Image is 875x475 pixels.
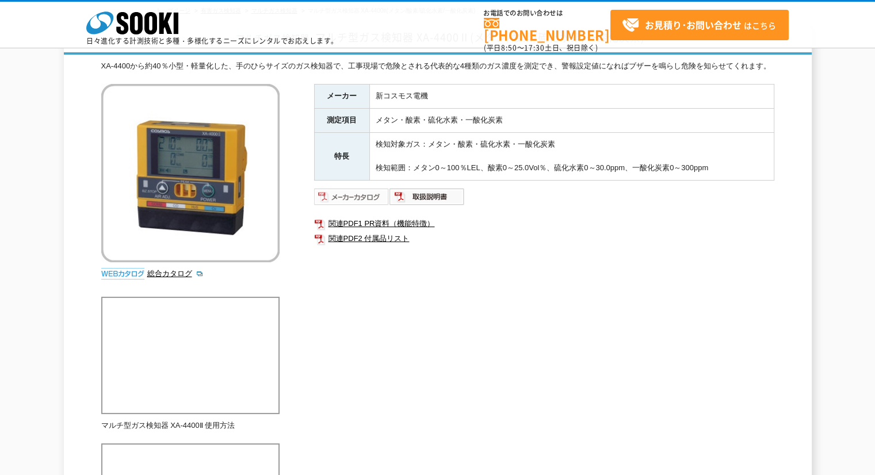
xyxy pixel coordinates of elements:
th: 測定項目 [314,108,369,132]
a: 関連PDF1 PR資料（機能特徴） [314,216,774,231]
a: 取扱説明書 [389,195,465,204]
th: 特長 [314,132,369,180]
a: メーカーカタログ [314,195,389,204]
img: マルチ型ガス検知器 XA-4400Ⅱ(メタン/酸素/硫化水素/一酸化炭素) [101,84,280,262]
span: (平日 ～ 土日、祝日除く) [484,43,598,53]
td: 新コスモス電機 [369,85,774,109]
td: メタン・酸素・硫化水素・一酸化炭素 [369,108,774,132]
p: 日々進化する計測技術と多種・多様化するニーズにレンタルでお応えします。 [86,37,338,44]
img: メーカーカタログ [314,187,389,206]
a: 関連PDF2 付属品リスト [314,231,774,246]
span: 8:50 [501,43,517,53]
th: メーカー [314,85,369,109]
img: 取扱説明書 [389,187,465,206]
p: マルチ型ガス検知器 XA-4400Ⅱ 使用方法 [101,420,280,432]
div: XA-4400から約40％小型・軽量化した、手のひらサイズのガス検知器で、工事現場で危険とされる代表的な4種類のガス濃度を測定でき、警報設定値になればブザーを鳴らし危険を知らせてくれます。 [101,60,774,72]
img: webカタログ [101,268,144,279]
span: お電話でのお問い合わせは [484,10,610,17]
td: 検知対象ガス：メタン・酸素・硫化水素・一酸化炭素 検知範囲：メタン0～100％LEL、酸素0～25.0Vol％、硫化水素0～30.0ppm、一酸化炭素0～300ppm [369,132,774,180]
span: 17:30 [524,43,545,53]
a: [PHONE_NUMBER] [484,18,610,41]
span: はこちら [622,17,776,34]
strong: お見積り･お問い合わせ [645,18,742,32]
a: お見積り･お問い合わせはこちら [610,10,789,40]
a: 総合カタログ [147,269,204,278]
